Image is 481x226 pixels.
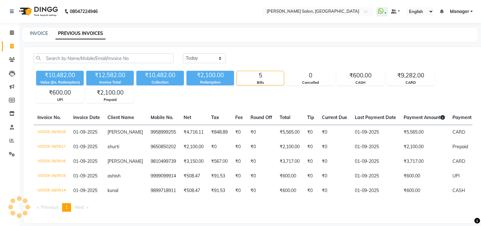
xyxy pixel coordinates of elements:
[318,169,351,183] td: ₹0
[184,115,191,120] span: Net
[237,80,284,85] div: Bills
[231,154,247,169] td: ₹0
[73,158,97,164] span: 01-09-2025
[387,80,434,85] div: CARD
[452,144,468,150] span: Prepaid
[36,80,84,85] div: Value (Ex. Redemption)
[180,125,207,140] td: ₹4,716.11
[231,169,247,183] td: ₹0
[73,115,100,120] span: Invoice Date
[86,71,134,80] div: ₹12,582.00
[34,125,69,140] td: V/2025-26/3518
[247,183,276,198] td: ₹0
[351,125,400,140] td: 01-09-2025
[34,140,69,154] td: V/2025-26/3517
[180,140,207,154] td: ₹2,100.00
[136,71,184,80] div: ₹10,482.00
[70,3,98,20] b: 08047224946
[276,183,303,198] td: ₹600.00
[147,154,180,169] td: 9810499739
[287,80,334,85] div: Cancelled
[400,125,449,140] td: ₹5,565.00
[87,97,133,103] div: Prepaid
[280,115,290,120] span: Total
[147,140,180,154] td: 9650850202
[41,204,59,210] span: Previous
[318,140,351,154] td: ₹0
[287,71,334,80] div: 0
[75,204,84,210] span: Next
[276,140,303,154] td: ₹2,100.00
[107,173,120,179] span: ashish
[107,129,143,135] span: [PERSON_NAME]
[34,154,69,169] td: V/2025-26/3516
[73,188,97,193] span: 01-09-2025
[36,97,83,103] div: UPI
[452,158,465,164] span: CARD
[107,144,119,150] span: shurti
[186,80,234,85] div: Redemption
[303,140,318,154] td: ₹0
[73,144,97,150] span: 01-09-2025
[276,169,303,183] td: ₹600.00
[65,204,68,210] span: 1
[55,28,106,39] a: PREVIOUS INVOICES
[107,158,143,164] span: [PERSON_NAME]
[318,154,351,169] td: ₹0
[235,115,243,120] span: Fee
[351,140,400,154] td: 01-09-2025
[207,125,231,140] td: ₹848.89
[351,169,400,183] td: 01-09-2025
[36,88,83,97] div: ₹600.00
[231,125,247,140] td: ₹0
[107,115,134,120] span: Client Name
[36,71,84,80] div: ₹10,482.00
[337,80,384,85] div: CASH
[147,183,180,198] td: 9899718911
[147,169,180,183] td: 9999099914
[303,125,318,140] td: ₹0
[337,71,384,80] div: ₹600.00
[147,125,180,140] td: 9958999255
[237,71,284,80] div: 5
[86,80,134,85] div: Invoice Total
[318,183,351,198] td: ₹0
[247,154,276,169] td: ₹0
[34,203,472,212] nav: Pagination
[351,154,400,169] td: 01-09-2025
[452,188,465,193] span: CASH
[307,115,314,120] span: Tip
[400,154,449,169] td: ₹3,717.00
[207,154,231,169] td: ₹567.00
[34,183,69,198] td: V/2025-26/3514
[87,88,133,97] div: ₹2,100.00
[322,115,347,120] span: Current Due
[37,115,61,120] span: Invoice No.
[404,115,445,120] span: Payment Amount
[452,173,460,179] span: UPI
[73,129,97,135] span: 01-09-2025
[34,53,173,63] input: Search by Name/Mobile/Email/Invoice No
[303,183,318,198] td: ₹0
[355,115,396,120] span: Last Payment Date
[136,80,184,85] div: Collection
[34,169,69,183] td: V/2025-26/3515
[73,173,97,179] span: 01-09-2025
[180,183,207,198] td: ₹508.47
[400,140,449,154] td: ₹2,100.00
[276,154,303,169] td: ₹3,717.00
[231,140,247,154] td: ₹0
[30,30,48,36] a: INVOICE
[318,125,351,140] td: ₹0
[180,169,207,183] td: ₹508.47
[400,169,449,183] td: ₹600.00
[207,183,231,198] td: ₹91.53
[452,129,465,135] span: CARD
[247,125,276,140] td: ₹0
[247,140,276,154] td: ₹0
[231,183,247,198] td: ₹0
[107,188,118,193] span: kunal
[207,169,231,183] td: ₹91.53
[303,154,318,169] td: ₹0
[450,8,469,15] span: Manager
